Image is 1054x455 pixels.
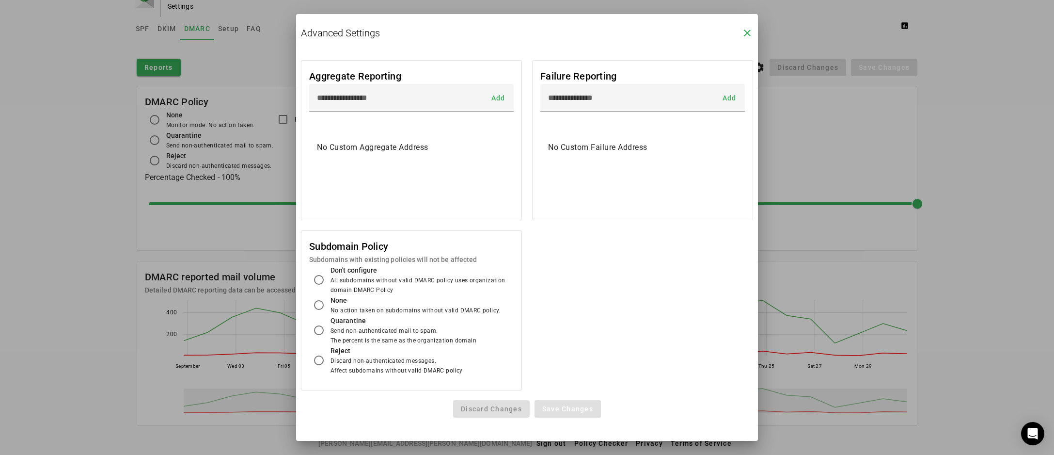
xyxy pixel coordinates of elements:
[330,276,514,295] div: All subdomains without valid DMARC policy uses organization domain DMARC Policy
[540,68,616,84] mat-card-title: Failure Reporting
[548,142,737,153] div: No Custom Failure Address
[330,345,463,356] div: Reject
[330,306,501,315] div: No action taken on subdomains without valid DMARC policy.
[1021,422,1044,445] div: Open Intercom Messenger
[330,315,476,326] div: Quarantine
[296,55,527,225] fm-list-input: Aggregate Reporting
[483,89,514,107] button: Add
[309,68,401,84] mat-card-title: Aggregate Reporting
[301,27,380,39] h2: Advanced Settings
[309,239,477,254] mat-card-title: Subdomain Policy
[330,295,501,306] div: None
[527,55,758,225] fm-list-input: Failure Reporting
[317,142,506,153] div: No Custom Aggregate Address
[330,356,463,375] div: Discard non-authenticated messages. Affect subdomains without valid DMARC policy
[330,326,476,345] div: Send non-authenticated mail to spam. The percent is the same as the organization domain
[330,265,514,276] div: Don't configure
[714,89,745,107] button: Add
[741,27,753,39] i: close
[309,254,477,265] mat-card-subtitle: Subdomains with existing policies will not be affected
